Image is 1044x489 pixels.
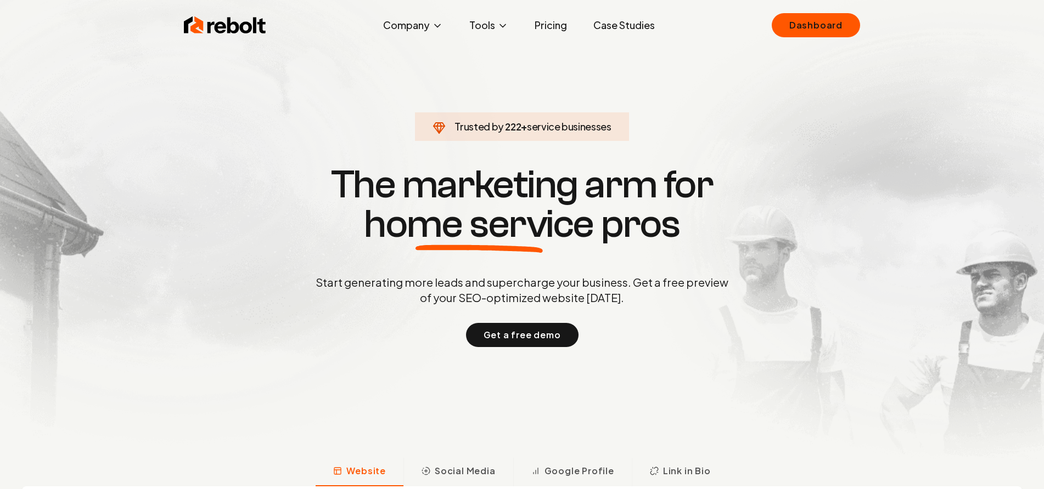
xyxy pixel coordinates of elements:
[663,464,711,477] span: Link in Bio
[313,275,731,305] p: Start generating more leads and supercharge your business. Get a free preview of your SEO-optimiz...
[184,14,266,36] img: Rebolt Logo
[346,464,386,477] span: Website
[364,204,594,244] span: home service
[585,14,664,36] a: Case Studies
[454,120,503,133] span: Trusted by
[466,323,579,347] button: Get a free demo
[526,14,576,36] a: Pricing
[527,120,611,133] span: service businesses
[461,14,517,36] button: Tools
[513,458,632,486] button: Google Profile
[772,13,860,37] a: Dashboard
[435,464,496,477] span: Social Media
[403,458,513,486] button: Social Media
[521,120,527,133] span: +
[505,119,521,134] span: 222
[632,458,728,486] button: Link in Bio
[374,14,452,36] button: Company
[545,464,614,477] span: Google Profile
[316,458,403,486] button: Website
[259,165,785,244] h1: The marketing arm for pros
